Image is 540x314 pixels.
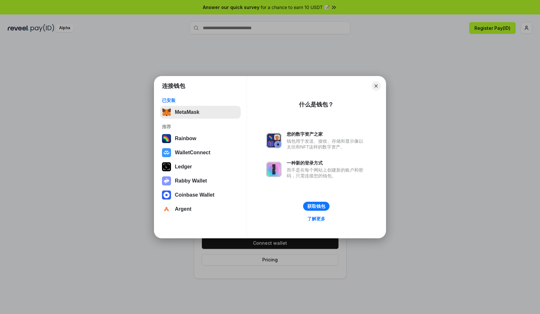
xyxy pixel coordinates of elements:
[162,191,171,199] img: svg+xml,%3Csvg%20width%3D%2228%22%20height%3D%2228%22%20viewBox%3D%220%200%2028%2028%22%20fill%3D...
[175,192,214,198] div: Coinbase Wallet
[162,98,239,103] div: 已安装
[162,82,185,90] h1: 连接钱包
[160,174,241,187] button: Rabby Wallet
[160,106,241,119] button: MetaMask
[160,189,241,201] button: Coinbase Wallet
[175,178,207,184] div: Rabby Wallet
[175,206,192,212] div: Argent
[162,124,239,130] div: 推荐
[160,160,241,173] button: Ledger
[160,132,241,145] button: Rainbow
[287,160,366,166] div: 一种新的登录方式
[162,176,171,185] img: svg+xml,%3Csvg%20xmlns%3D%22http%3A%2F%2Fwww.w3.org%2F2000%2Fsvg%22%20fill%3D%22none%22%20viewBox...
[307,203,325,209] div: 获取钱包
[303,215,329,223] a: 了解更多
[287,131,366,137] div: 您的数字资产之家
[303,202,329,211] button: 获取钱包
[160,203,241,216] button: Argent
[307,216,325,222] div: 了解更多
[372,81,381,90] button: Close
[162,205,171,214] img: svg+xml,%3Csvg%20width%3D%2228%22%20height%3D%2228%22%20viewBox%3D%220%200%2028%2028%22%20fill%3D...
[299,101,334,108] div: 什么是钱包？
[175,150,211,156] div: WalletConnect
[175,109,199,115] div: MetaMask
[175,136,196,141] div: Rainbow
[162,134,171,143] img: svg+xml,%3Csvg%20width%3D%22120%22%20height%3D%22120%22%20viewBox%3D%220%200%20120%20120%22%20fil...
[287,167,366,179] div: 而不是在每个网站上创建新的账户和密码，只需连接您的钱包。
[160,146,241,159] button: WalletConnect
[266,162,282,177] img: svg+xml,%3Csvg%20xmlns%3D%22http%3A%2F%2Fwww.w3.org%2F2000%2Fsvg%22%20fill%3D%22none%22%20viewBox...
[175,164,192,170] div: Ledger
[162,108,171,117] img: svg+xml,%3Csvg%20fill%3D%22none%22%20height%3D%2233%22%20viewBox%3D%220%200%2035%2033%22%20width%...
[162,148,171,157] img: svg+xml,%3Csvg%20width%3D%2228%22%20height%3D%2228%22%20viewBox%3D%220%200%2028%2028%22%20fill%3D...
[162,162,171,171] img: svg+xml,%3Csvg%20xmlns%3D%22http%3A%2F%2Fwww.w3.org%2F2000%2Fsvg%22%20width%3D%2228%22%20height%3...
[287,138,366,150] div: 钱包用于发送、接收、存储和显示像以太坊和NFT这样的数字资产。
[266,133,282,148] img: svg+xml,%3Csvg%20xmlns%3D%22http%3A%2F%2Fwww.w3.org%2F2000%2Fsvg%22%20fill%3D%22none%22%20viewBox...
